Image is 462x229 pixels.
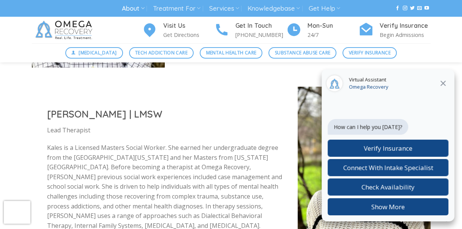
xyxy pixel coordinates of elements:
p: Begin Admissions [380,30,430,39]
span: Verify Insurance [349,49,391,56]
h2: [PERSON_NAME] | LMSW [47,108,282,120]
a: Verify Insurance [342,47,397,59]
a: Substance Abuse Care [268,47,336,59]
p: 24/7 [307,30,358,39]
span: Substance Abuse Care [275,49,330,56]
span: [MEDICAL_DATA] [79,49,117,56]
h4: Get In Touch [235,21,286,31]
img: Omega Recovery [32,17,98,43]
a: Get Help [309,2,340,16]
p: [PHONE_NUMBER] [235,30,286,39]
a: Follow on Instagram [402,6,407,11]
a: About [122,2,144,16]
p: Lead Therapist [47,126,282,135]
a: Knowledgebase [248,2,300,16]
h4: Visit Us [163,21,214,31]
a: Send us an email [417,6,422,11]
a: Get In Touch [PHONE_NUMBER] [214,21,286,40]
a: Follow on Twitter [410,6,415,11]
a: Tech Addiction Care [129,47,194,59]
a: Mental Health Care [200,47,262,59]
span: Mental Health Care [206,49,256,56]
p: Get Directions [163,30,214,39]
a: Visit Us Get Directions [142,21,214,40]
h4: Verify Insurance [380,21,430,31]
h4: Mon-Sun [307,21,358,31]
a: Follow on YouTube [424,6,429,11]
a: Services [209,2,239,16]
a: Treatment For [153,2,200,16]
a: Follow on Facebook [395,6,400,11]
a: [MEDICAL_DATA] [65,47,123,59]
span: Tech Addiction Care [135,49,188,56]
a: Verify Insurance Begin Admissions [358,21,430,40]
